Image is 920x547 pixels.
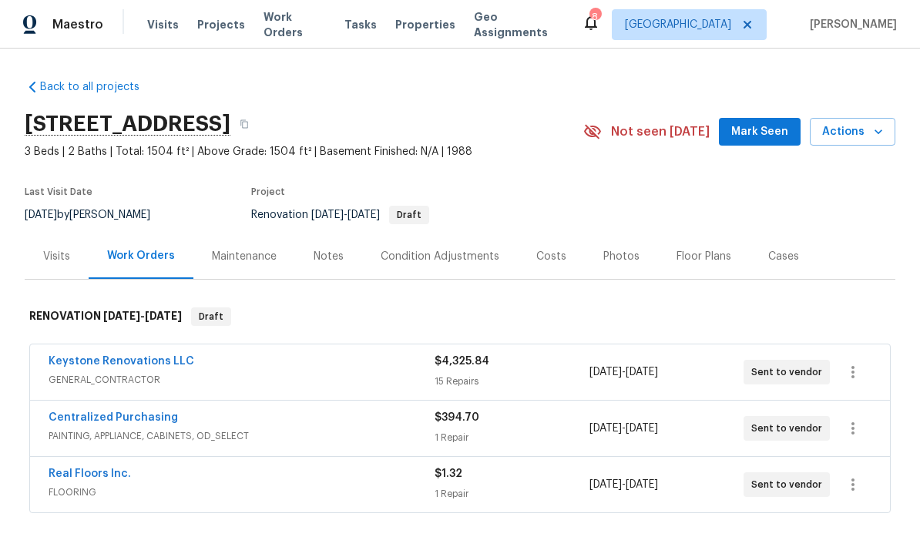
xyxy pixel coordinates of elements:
span: - [589,364,658,380]
span: [DATE] [145,310,182,321]
span: - [103,310,182,321]
div: Condition Adjustments [381,249,499,264]
span: - [589,477,658,492]
a: Real Floors Inc. [49,468,131,479]
span: Visits [147,17,179,32]
span: [DATE] [311,210,344,220]
span: [DATE] [25,210,57,220]
span: Work Orders [264,9,326,40]
span: $394.70 [435,412,479,423]
span: Maestro [52,17,103,32]
div: Cases [768,249,799,264]
span: Properties [395,17,455,32]
span: $1.32 [435,468,462,479]
span: [DATE] [626,479,658,490]
span: [DATE] [626,367,658,378]
div: Work Orders [107,248,175,263]
span: PAINTING, APPLIANCE, CABINETS, OD_SELECT [49,428,435,444]
div: Costs [536,249,566,264]
span: Sent to vendor [751,364,828,380]
span: [GEOGRAPHIC_DATA] [625,17,731,32]
span: 3 Beds | 2 Baths | Total: 1504 ft² | Above Grade: 1504 ft² | Basement Finished: N/A | 1988 [25,144,583,159]
a: Centralized Purchasing [49,412,178,423]
span: Projects [197,17,245,32]
div: Photos [603,249,640,264]
div: 1 Repair [435,430,589,445]
span: Actions [822,122,883,142]
button: Actions [810,118,895,146]
div: 15 Repairs [435,374,589,389]
a: Keystone Renovations LLC [49,356,194,367]
span: [DATE] [589,479,622,490]
h6: RENOVATION [29,307,182,326]
span: - [589,421,658,436]
span: Tasks [344,19,377,30]
div: 1 Repair [435,486,589,502]
span: Last Visit Date [25,187,92,196]
span: Mark Seen [731,122,788,142]
div: Maintenance [212,249,277,264]
span: Renovation [251,210,429,220]
span: [DATE] [626,423,658,434]
span: [PERSON_NAME] [804,17,897,32]
span: FLOORING [49,485,435,500]
span: - [311,210,380,220]
span: Not seen [DATE] [611,124,710,139]
span: Draft [193,309,230,324]
div: RENOVATION [DATE]-[DATE]Draft [25,292,895,341]
button: Mark Seen [719,118,801,146]
div: Floor Plans [677,249,731,264]
span: Sent to vendor [751,421,828,436]
div: by [PERSON_NAME] [25,206,169,224]
button: Copy Address [230,110,258,138]
span: GENERAL_CONTRACTOR [49,372,435,388]
span: Project [251,187,285,196]
span: [DATE] [103,310,140,321]
span: [DATE] [348,210,380,220]
span: Sent to vendor [751,477,828,492]
span: Draft [391,210,428,220]
div: 8 [589,9,600,25]
a: Back to all projects [25,79,173,95]
div: Notes [314,249,344,264]
span: $4,325.84 [435,356,489,367]
span: [DATE] [589,423,622,434]
div: Visits [43,249,70,264]
span: [DATE] [589,367,622,378]
span: Geo Assignments [474,9,563,40]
